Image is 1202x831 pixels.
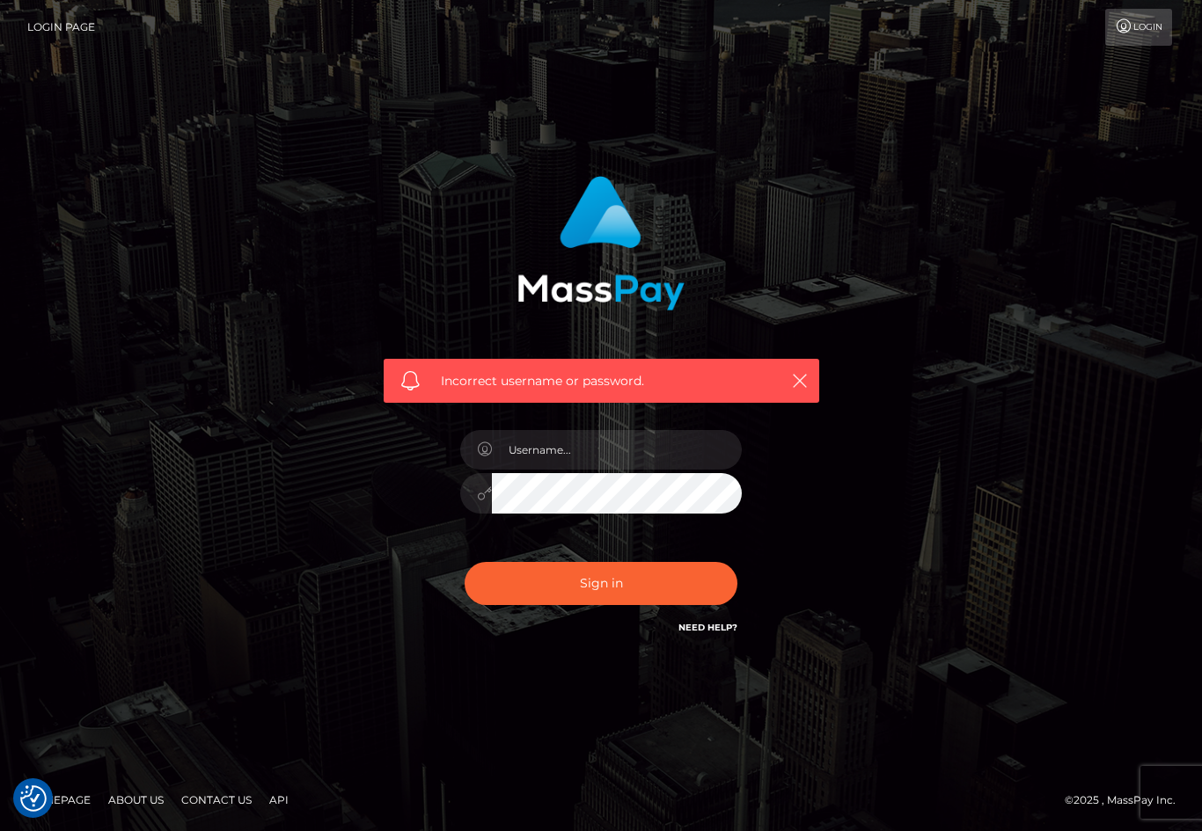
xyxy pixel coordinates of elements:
[20,785,47,812] img: Revisit consent button
[101,786,171,813] a: About Us
[174,786,259,813] a: Contact Us
[20,785,47,812] button: Consent Preferences
[1105,9,1172,46] a: Login
[27,9,95,46] a: Login Page
[262,786,296,813] a: API
[465,562,737,605] button: Sign in
[517,176,685,310] img: MassPay Login
[441,372,762,390] span: Incorrect username or password.
[492,430,742,470] input: Username...
[678,622,737,633] a: Need Help?
[19,786,98,813] a: Homepage
[1065,791,1189,810] div: © 2025 , MassPay Inc.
